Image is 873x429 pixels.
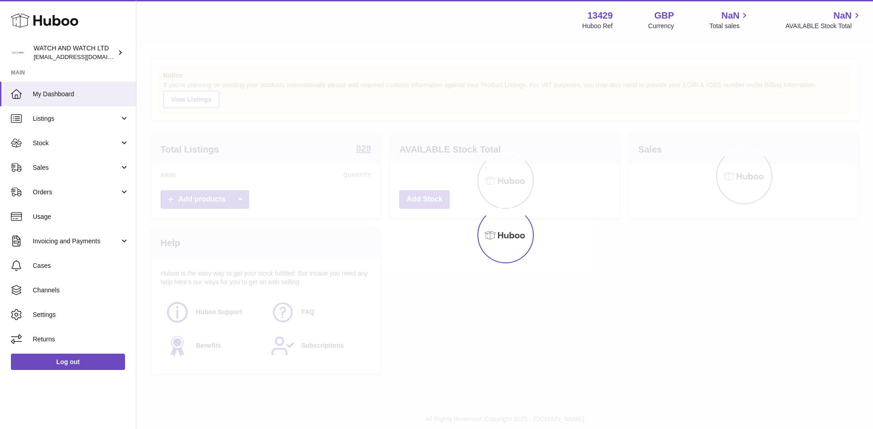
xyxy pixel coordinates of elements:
[33,212,129,221] span: Usage
[785,10,862,30] a: NaN AVAILABLE Stock Total
[709,22,750,30] span: Total sales
[721,10,739,22] span: NaN
[833,10,852,22] span: NaN
[33,90,129,99] span: My Dashboard
[587,10,613,22] strong: 13429
[34,44,115,61] div: WATCH AND WATCH LTD
[33,114,120,123] span: Listings
[648,22,674,30] div: Currency
[11,354,125,370] a: Log out
[33,139,120,148] span: Stock
[11,46,25,59] img: internalAdmin-13429@internal.huboo.com
[582,22,613,30] div: Huboo Ref
[33,261,129,270] span: Cases
[654,10,674,22] strong: GBP
[709,10,750,30] a: NaN Total sales
[785,22,862,30] span: AVAILABLE Stock Total
[33,286,129,295] span: Channels
[33,311,129,319] span: Settings
[33,335,129,344] span: Returns
[33,188,120,197] span: Orders
[34,53,134,60] span: [EMAIL_ADDRESS][DOMAIN_NAME]
[33,237,120,246] span: Invoicing and Payments
[33,163,120,172] span: Sales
